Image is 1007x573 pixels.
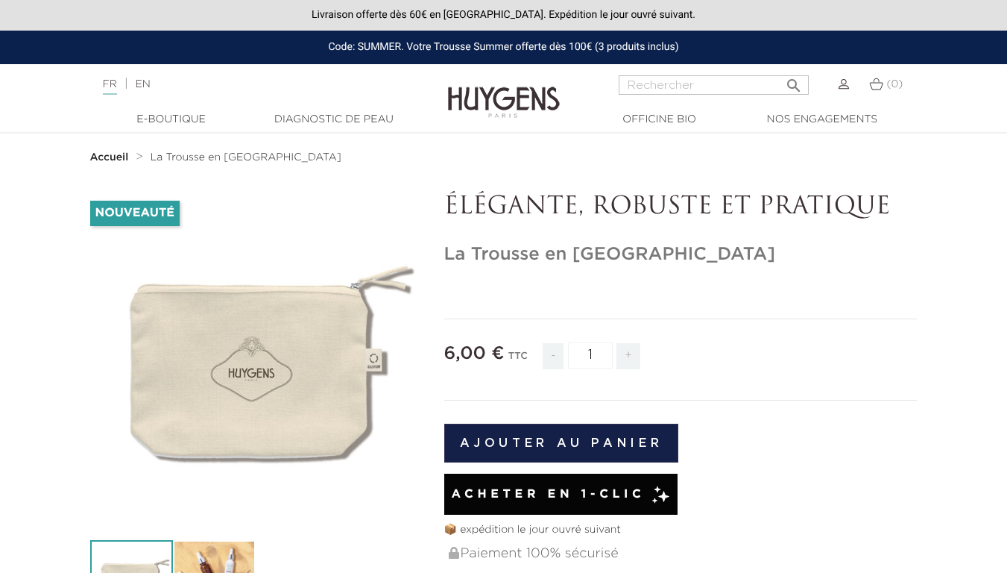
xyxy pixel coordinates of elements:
[259,112,408,128] a: Diagnostic de peau
[785,72,803,90] i: 
[543,343,564,369] span: -
[508,340,528,381] div: TTC
[447,538,918,570] div: Paiement 100% sécurisé
[448,63,560,120] img: Huygens
[95,75,408,93] div: |
[90,201,180,226] li: Nouveauté
[619,75,809,95] input: Rechercher
[444,345,505,363] span: 6,00 €
[886,79,903,90] span: (0)
[444,522,918,538] p: 📦 expédition le jour ouvré suivant
[97,112,246,128] a: E-Boutique
[780,71,807,91] button: 
[90,152,129,163] strong: Accueil
[103,79,117,95] a: FR
[449,547,459,559] img: Paiement 100% sécurisé
[444,244,918,266] h1: La Trousse en [GEOGRAPHIC_DATA]
[90,151,132,163] a: Accueil
[135,79,150,90] a: EN
[444,424,679,463] button: Ajouter au panier
[616,343,640,369] span: +
[585,112,734,128] a: Officine Bio
[151,151,341,163] a: La Trousse en [GEOGRAPHIC_DATA]
[151,152,341,163] span: La Trousse en [GEOGRAPHIC_DATA]
[748,112,897,128] a: Nos engagements
[568,342,613,369] input: Quantité
[444,193,918,222] p: ÉLÉGANTE, ROBUSTE ET PRATIQUE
